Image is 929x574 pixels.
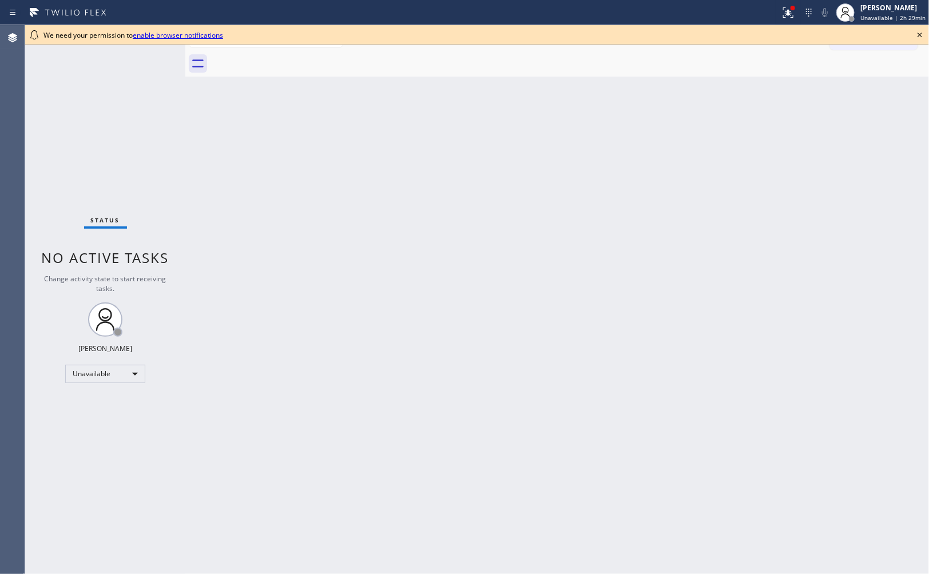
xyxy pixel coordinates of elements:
span: No active tasks [42,248,169,267]
span: We need your permission to [43,30,223,40]
div: Unavailable [65,365,145,383]
button: Mute [817,5,833,21]
a: enable browser notifications [133,30,223,40]
span: Change activity state to start receiving tasks. [45,274,166,293]
div: [PERSON_NAME] [860,3,926,13]
div: [PERSON_NAME] [78,344,132,353]
span: Status [91,216,120,224]
span: Unavailable | 2h 29min [860,14,926,22]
